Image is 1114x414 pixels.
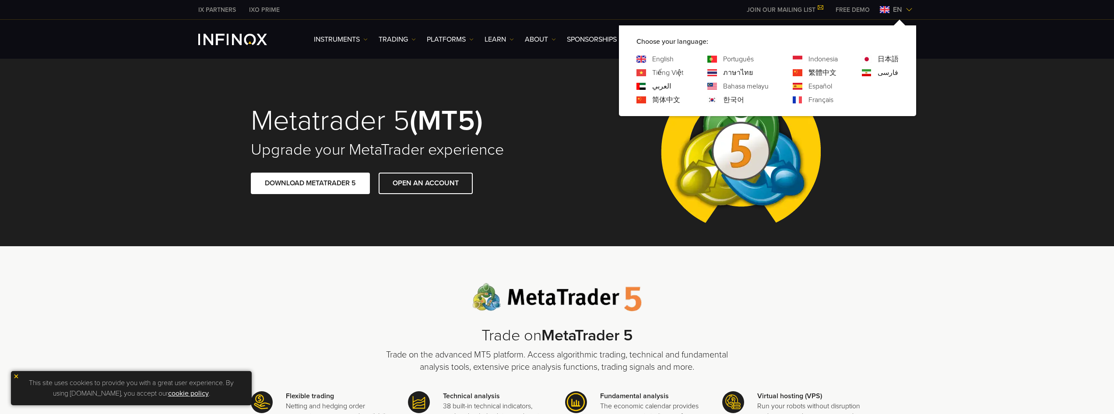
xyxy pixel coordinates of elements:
a: Language [723,54,754,64]
a: Language [808,67,836,78]
a: Language [878,67,898,78]
strong: Fundamental analysis [600,392,669,400]
img: Meta Trader 5 icon [251,391,273,413]
a: JOIN OUR MAILING LIST [740,6,829,14]
strong: Flexible trading [286,392,334,400]
a: INFINOX [242,5,286,14]
a: Instruments [314,34,368,45]
a: Language [652,81,671,92]
a: Language [652,95,680,105]
p: This site uses cookies to provide you with a great user experience. By using [DOMAIN_NAME], you a... [15,375,247,401]
a: PLATFORMS [427,34,474,45]
img: Meta Trader 5 icon [722,391,744,413]
strong: Virtual hosting (VPS) [757,392,822,400]
img: Meta Trader 5 icon [565,391,587,413]
img: Meta Trader 5 logo [472,283,642,311]
a: Language [723,67,753,78]
p: Choose your language: [636,36,899,47]
a: DOWNLOAD METATRADER 5 [251,173,370,194]
img: Meta Trader 5 [654,54,828,246]
a: TRADING [379,34,416,45]
a: Language [723,95,744,105]
h2: Trade on [382,326,732,345]
a: Language [808,81,832,92]
a: OPEN AN ACCOUNT [379,173,473,194]
a: Language [652,67,683,78]
strong: Technical analysis [443,392,500,400]
strong: (MT5) [410,103,483,138]
p: Trade on the advanced MT5 platform. Access algorithmic trading, technical and fundamental analysi... [382,349,732,373]
a: Language [723,81,769,92]
a: Language [652,54,674,64]
a: Language [878,54,899,64]
a: INFINOX [192,5,242,14]
img: yellow close icon [13,373,19,379]
a: INFINOX MENU [829,5,876,14]
a: Learn [485,34,514,45]
a: SPONSORSHIPS [567,34,617,45]
a: cookie policy [168,389,209,398]
span: en [889,4,906,15]
h1: Metatrader 5 [251,106,545,136]
a: INFINOX Logo [198,34,288,45]
a: ABOUT [525,34,556,45]
strong: MetaTrader 5 [541,326,633,345]
a: Language [808,54,838,64]
img: Meta Trader 5 icon [408,391,430,413]
a: Language [808,95,833,105]
h2: Upgrade your MetaTrader experience [251,140,545,159]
